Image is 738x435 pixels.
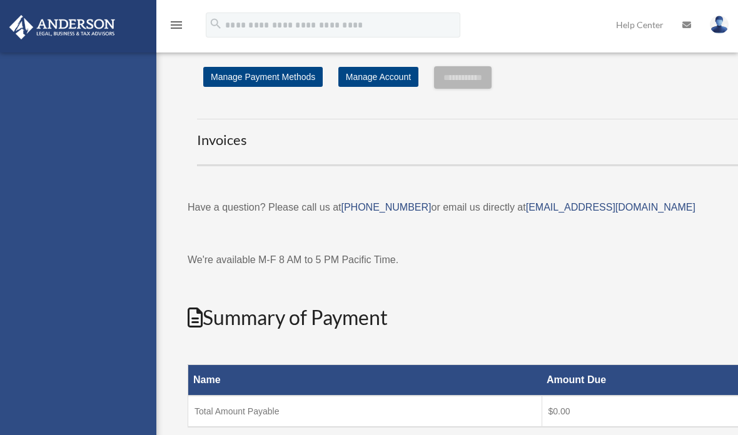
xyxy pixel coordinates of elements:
[169,22,184,32] a: menu
[209,17,223,31] i: search
[526,202,695,212] a: [EMAIL_ADDRESS][DOMAIN_NAME]
[341,202,431,212] a: [PHONE_NUMBER]
[338,67,418,87] a: Manage Account
[188,365,542,396] th: Name
[188,396,542,427] td: Total Amount Payable
[203,67,323,87] a: Manage Payment Methods
[169,17,184,32] i: menu
[710,16,729,34] img: User Pic
[6,15,119,39] img: Anderson Advisors Platinum Portal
